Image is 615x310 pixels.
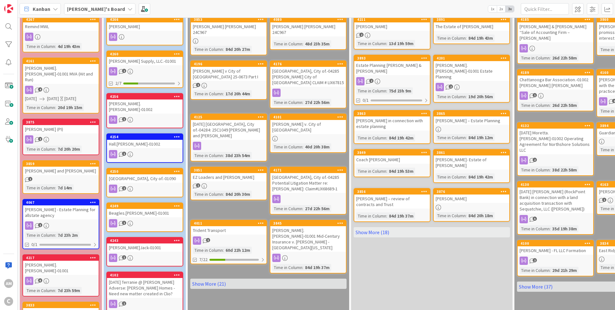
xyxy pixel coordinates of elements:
[270,220,346,226] div: 3845
[270,17,346,36] div: 4080[PERSON_NAME] [PERSON_NAME] 24C967
[354,55,430,75] div: 3893Estate Planning [PERSON_NAME] & [PERSON_NAME]
[436,173,466,180] div: Time in Column
[191,167,266,173] div: 3851
[437,150,509,155] div: 3861
[23,261,99,275] div: [PERSON_NAME].[PERSON_NAME]-01001
[356,134,386,141] div: Time in Column
[533,158,537,162] span: 2
[55,43,56,50] span: :
[518,241,593,255] div: 4100[PERSON_NAME] - FL LLC Formation
[434,55,509,81] div: 4201[PERSON_NAME].[PERSON_NAME]-01001 Estate Planning
[357,56,430,60] div: 3893
[23,17,99,22] div: 4267
[354,116,430,131] div: [PERSON_NAME] in connection with estate planning
[467,93,495,100] div: 19d 20h 56m
[270,173,346,193] div: [GEOGRAPHIC_DATA], City of.-04285 Potential Litigation Matter re: [PERSON_NAME]: Claim#LIX68689-1
[356,87,386,94] div: Time in Column
[518,123,593,154] div: 4132[DATE] Moretta.[PERSON_NAME]-01002 Operating Agreement for Northshore Solutions LLC
[518,246,593,255] div: [PERSON_NAME] - FL LLC Formation
[194,221,266,226] div: 4011
[357,17,430,22] div: 4211
[270,61,346,67] div: 4176
[56,146,82,153] div: 7d 20h 20m
[47,95,59,102] span: [DATE]
[38,278,42,282] span: 6
[436,35,466,42] div: Time in Column
[223,191,224,198] span: :
[273,221,346,226] div: 3845
[467,134,495,141] div: 84d 19h 12m
[273,17,346,22] div: 4080
[25,43,55,50] div: Time in Column
[110,273,183,277] div: 4102
[518,17,593,42] div: 4185[PERSON_NAME] & [PERSON_NAME] “Sale of Accounting Firm – [PERSON_NAME]
[107,22,183,31] div: [PERSON_NAME]
[107,57,183,65] div: [PERSON_NAME] Supply, LLC.-01001
[434,116,509,125] div: [PERSON_NAME] – Estate Planning
[533,217,537,221] span: 5
[193,90,223,97] div: Time in Column
[518,182,593,187] div: 4130
[193,152,223,159] div: Time in Column
[466,173,467,180] span: :
[107,272,183,278] div: 4102
[55,104,56,111] span: :
[107,243,183,252] div: [PERSON_NAME]Jack-01001
[191,61,266,67] div: 4196
[110,238,183,243] div: 4243
[191,114,266,140] div: 4125[DATE] [GEOGRAPHIC_DATA], City of.-04284: 25C1049 [PERSON_NAME] and [PERSON_NAME]
[386,40,387,47] span: :
[107,94,183,99] div: 4256
[466,35,467,42] span: :
[270,61,346,87] div: 4176[GEOGRAPHIC_DATA], City of.-04285 [PERSON_NAME] City of [GEOGRAPHIC_DATA] CLAIM # LIX67815
[194,17,266,22] div: 3853
[25,184,55,191] div: Time in Column
[518,22,593,42] div: [PERSON_NAME] & [PERSON_NAME] “Sale of Accounting Firm – [PERSON_NAME]
[107,99,183,114] div: [PERSON_NAME].[PERSON_NAME]-01002
[25,287,55,294] div: Time in Column
[122,117,126,121] span: 1
[386,212,387,219] span: :
[437,17,509,22] div: 3891
[518,70,593,90] div: 4189Chattanooga Bar Association.-01002 [PERSON_NAME] [PERSON_NAME]
[434,155,509,170] div: [PERSON_NAME]- Estate of [PERSON_NAME]
[38,87,42,91] span: 4
[302,264,303,271] span: :
[193,247,223,254] div: Time in Column
[25,146,55,153] div: Time in Column
[23,205,99,219] div: [PERSON_NAME] - Estate Planning for allstate agency
[550,267,551,274] span: :
[110,135,183,139] div: 4254
[518,70,593,76] div: 4189
[354,61,430,75] div: Estate Planning [PERSON_NAME] & [PERSON_NAME]
[551,166,578,173] div: 38d 22h 58m
[107,209,183,217] div: Beagles.[PERSON_NAME]-01001
[354,22,430,31] div: [PERSON_NAME]
[357,111,430,116] div: 3863
[354,189,430,209] div: 3856[PERSON_NAME] – review of contracts and Trust
[533,93,537,97] span: 1
[107,169,183,183] div: 4250[GEOGRAPHIC_DATA], City of.-01090
[26,256,99,260] div: 4217
[273,115,346,119] div: 4101
[467,35,495,42] div: 84d 19h 43m
[497,6,505,12] span: 2x
[107,134,183,140] div: 4254
[270,67,346,87] div: [GEOGRAPHIC_DATA], City of.-04285 [PERSON_NAME] City of [GEOGRAPHIC_DATA] CLAIM # LIX67815
[602,198,606,202] span: 1
[436,212,466,219] div: Time in Column
[354,17,430,22] div: 4211
[25,95,37,102] span: [DATE]
[56,232,79,239] div: 7d 23h 2m
[303,143,331,150] div: 40d 20h 38m
[273,62,346,66] div: 4176
[224,191,252,198] div: 84d 20h 30m
[23,58,99,84] div: 4161[PERSON_NAME].[PERSON_NAME]-01001 MVA (Hit and Run)
[107,169,183,174] div: 4250
[488,6,497,12] span: 1x
[550,225,551,232] span: :
[223,152,224,159] span: :
[520,54,550,61] div: Time in Column
[33,5,50,13] span: Kanban
[56,287,82,294] div: 7d 23h 59m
